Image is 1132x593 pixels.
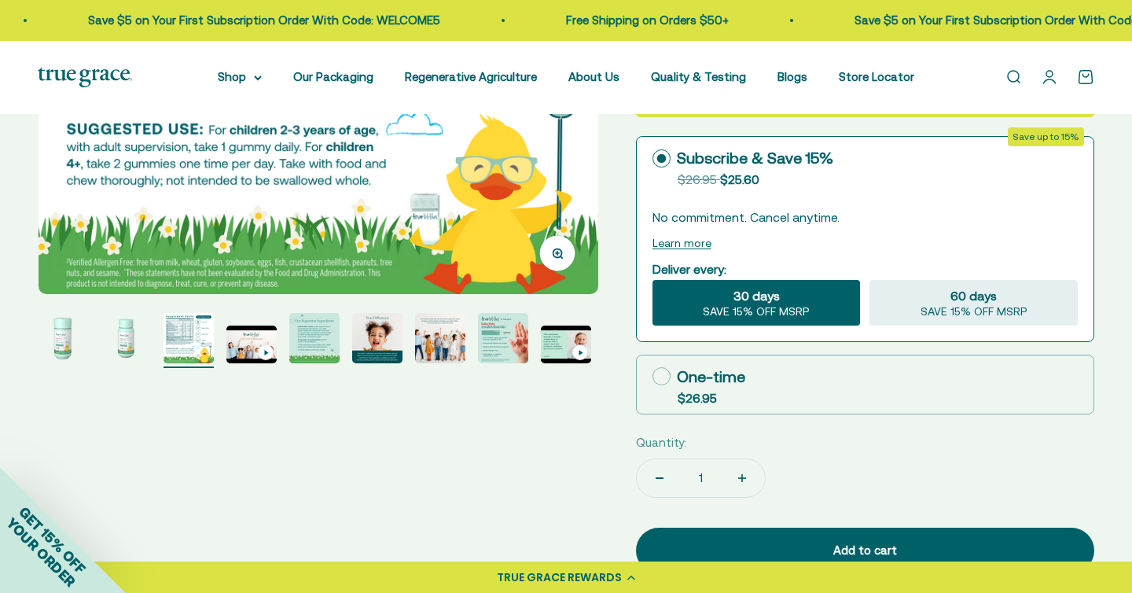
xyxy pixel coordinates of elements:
button: Increase quantity [719,459,765,497]
img: True Littles® Daily Kids Multivitamin [164,313,214,363]
img: True Littles® Daily Kids Multivitamin [415,313,465,363]
button: Decrease quantity [637,459,682,497]
button: Add to cart [636,528,1094,573]
button: Go to item 9 [541,326,591,368]
button: Go to item 2 [101,313,151,368]
a: Quality & Testing [651,70,746,83]
label: Quantity: [636,433,687,452]
a: Regenerative Agriculture [405,70,537,83]
p: Save $5 on Your First Subscription Order With Code: WELCOME5 [86,11,438,30]
a: About Us [568,70,619,83]
summary: Shop [218,68,262,87]
span: YOUR ORDER [3,514,79,590]
button: Go to item 1 [38,313,88,368]
a: Store Locator [839,70,914,83]
img: True Littles® Daily Kids Multivitamin [289,313,340,363]
div: Add to cart [667,541,1063,560]
button: Go to item 8 [478,313,528,368]
div: TRUE GRACE REWARDS [497,569,622,586]
button: Go to item 4 [226,326,277,368]
a: Our Packaging [293,70,373,83]
button: Go to item 5 [289,313,340,368]
button: Go to item 3 [164,313,214,368]
button: Go to item 6 [352,313,402,368]
span: GET 15% OFF [16,503,89,576]
button: Go to item 7 [415,313,465,368]
a: Free Shipping on Orders $50+ [564,13,726,27]
a: Blogs [777,70,807,83]
img: True Littles® Daily Kids Multivitamin [101,313,151,363]
img: True Littles® Daily Kids Multivitamin [478,313,528,363]
img: True Littles® Daily Kids Multivitamin [38,313,88,363]
img: True Littles® Daily Kids Multivitamin [352,313,402,363]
